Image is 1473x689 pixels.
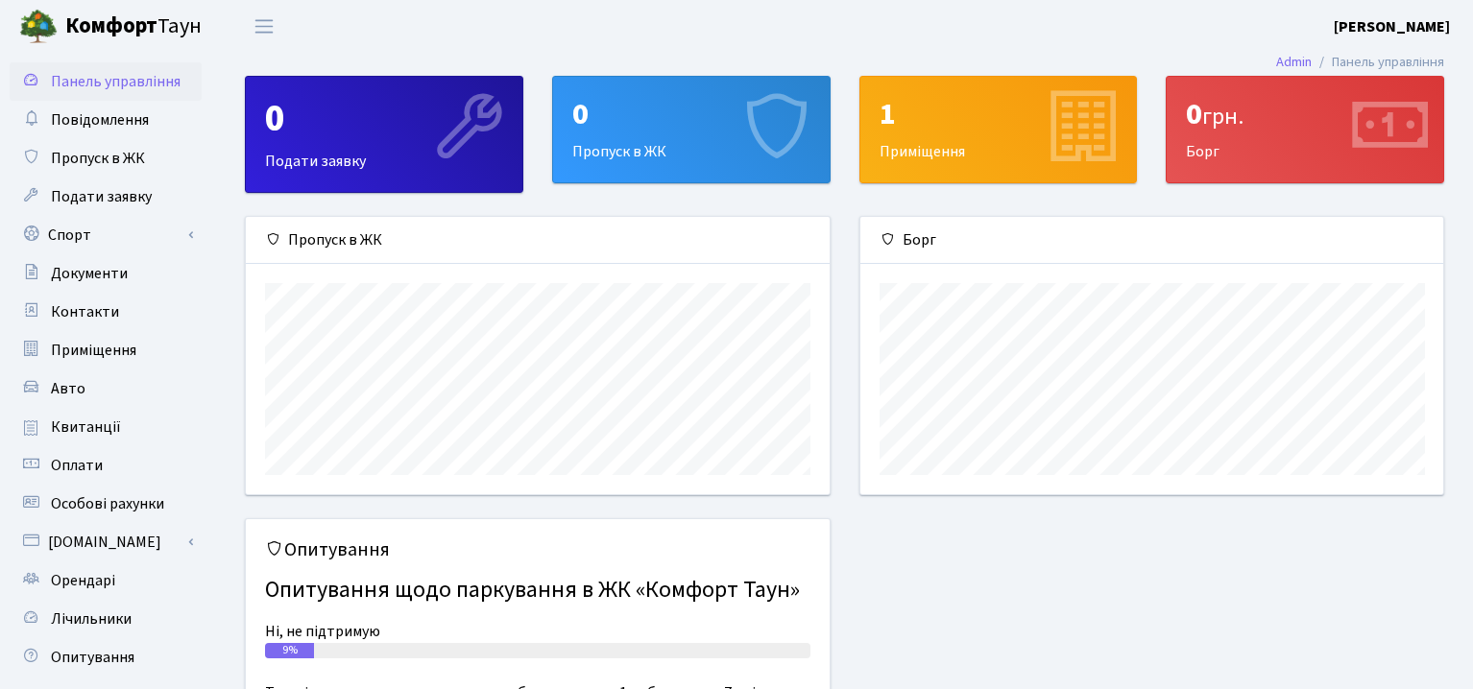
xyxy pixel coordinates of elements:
span: Таун [65,11,202,43]
a: Орендарі [10,561,202,600]
span: Панель управління [51,71,181,92]
a: 0Пропуск в ЖК [552,76,831,183]
span: Подати заявку [51,186,152,207]
a: Опитування [10,638,202,677]
a: Панель управління [10,62,202,101]
li: Панель управління [1312,52,1444,73]
div: 1 [880,96,1118,132]
span: Лічильники [51,608,132,630]
span: Приміщення [51,340,136,361]
span: Документи [51,263,128,284]
div: Борг [860,217,1444,264]
nav: breadcrumb [1247,42,1473,83]
span: Квитанції [51,416,121,438]
img: logo.png [19,8,58,46]
a: [PERSON_NAME] [1334,15,1450,38]
a: Admin [1276,52,1312,72]
a: Оплати [10,446,202,485]
b: [PERSON_NAME] [1334,16,1450,37]
a: Повідомлення [10,101,202,139]
span: Пропуск в ЖК [51,148,145,169]
a: Особові рахунки [10,485,202,523]
div: 9% [265,643,314,658]
span: Повідомлення [51,109,149,131]
a: Авто [10,369,202,408]
div: Подати заявку [246,77,522,192]
span: Оплати [51,455,103,476]
h4: Опитування щодо паркування в ЖК «Комфорт Таун» [265,569,810,612]
a: Приміщення [10,331,202,369]
a: Спорт [10,216,202,254]
span: Особові рахунки [51,493,164,514]
div: 0 [265,96,503,142]
span: Опитування [51,647,134,668]
button: Переключити навігацію [240,11,288,42]
span: грн. [1202,100,1244,133]
a: 1Приміщення [859,76,1138,183]
a: Подати заявку [10,178,202,216]
div: Приміщення [860,77,1137,182]
h5: Опитування [265,538,810,561]
div: Борг [1167,77,1443,182]
div: Пропуск в ЖК [246,217,830,264]
div: 0 [1186,96,1424,132]
a: Лічильники [10,600,202,638]
a: Пропуск в ЖК [10,139,202,178]
div: Ні, не підтримую [265,620,810,643]
div: Пропуск в ЖК [553,77,830,182]
a: 0Подати заявку [245,76,523,193]
a: Контакти [10,293,202,331]
a: Документи [10,254,202,293]
div: 0 [572,96,810,132]
span: Орендарі [51,570,115,591]
b: Комфорт [65,11,157,41]
a: Квитанції [10,408,202,446]
a: [DOMAIN_NAME] [10,523,202,561]
span: Авто [51,378,85,399]
span: Контакти [51,301,119,322]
